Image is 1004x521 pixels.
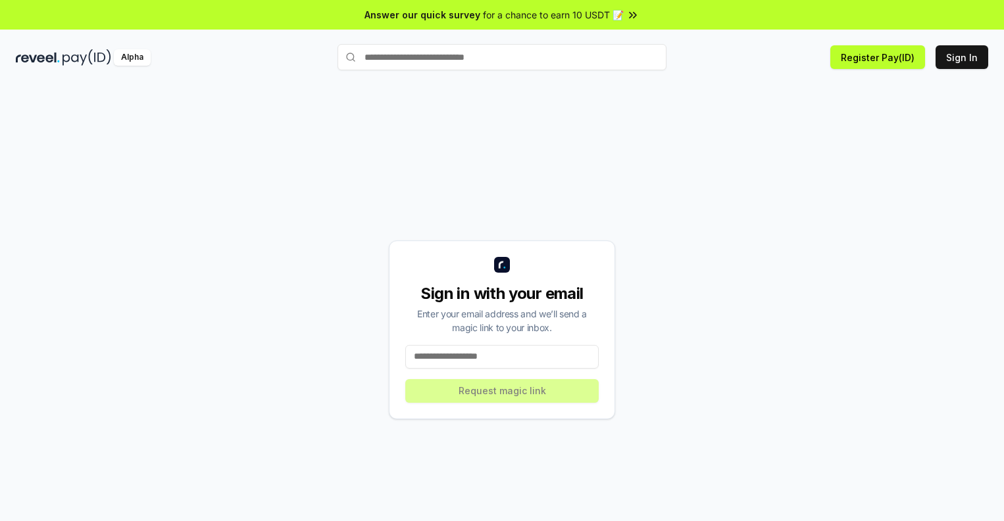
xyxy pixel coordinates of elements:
div: Sign in with your email [405,283,599,304]
div: Enter your email address and we’ll send a magic link to your inbox. [405,307,599,334]
button: Register Pay(ID) [830,45,925,69]
img: reveel_dark [16,49,60,66]
span: for a chance to earn 10 USDT 📝 [483,8,624,22]
button: Sign In [936,45,988,69]
img: pay_id [63,49,111,66]
div: Alpha [114,49,151,66]
span: Answer our quick survey [364,8,480,22]
img: logo_small [494,257,510,273]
